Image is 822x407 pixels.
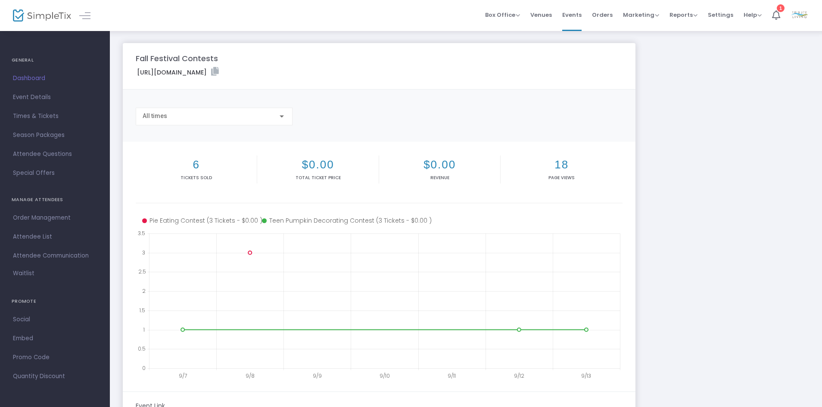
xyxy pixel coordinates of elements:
span: Settings [708,4,733,26]
span: Help [744,11,762,19]
h4: GENERAL [12,52,98,69]
h4: MANAGE ATTENDEES [12,191,98,208]
span: Season Packages [13,130,97,141]
h2: 6 [137,158,255,171]
text: 9/11 [448,372,456,379]
span: Marketing [623,11,659,19]
text: 0.5 [138,345,146,352]
span: Promo Code [13,352,97,363]
text: 2 [142,287,146,295]
span: Order Management [13,212,97,224]
p: Total Ticket Price [259,174,377,181]
span: Attendee Communication [13,250,97,261]
span: Times & Tickets [13,111,97,122]
span: Box Office [485,11,520,19]
text: 0 [142,364,146,372]
span: Venues [530,4,552,26]
text: 9/12 [514,372,524,379]
h2: 18 [502,158,620,171]
span: Attendee List [13,231,97,242]
span: Social [13,314,97,325]
p: Tickets sold [137,174,255,181]
label: [URL][DOMAIN_NAME] [137,67,219,77]
span: Events [562,4,582,26]
h4: PROMOTE [12,293,98,310]
span: Attendee Questions [13,149,97,160]
span: Dashboard [13,73,97,84]
span: Reports [669,11,697,19]
text: 9/10 [380,372,390,379]
h2: $0.00 [259,158,377,171]
p: Page Views [502,174,620,181]
text: 9/9 [313,372,322,379]
span: All times [143,112,167,119]
span: Orders [592,4,613,26]
text: 9/7 [179,372,187,379]
text: 1 [143,326,145,333]
span: Special Offers [13,168,97,179]
text: 9/8 [246,372,255,379]
p: Revenue [381,174,498,181]
span: Quantity Discount [13,371,97,382]
text: 9/13 [581,372,591,379]
text: 1.5 [139,306,145,314]
text: 3.5 [138,230,145,237]
m-panel-title: Fall Festival Contests [136,53,218,64]
span: Event Details [13,92,97,103]
text: 2.5 [138,268,146,275]
h2: $0.00 [381,158,498,171]
div: 1 [777,4,785,12]
text: 3 [142,249,145,256]
span: Waitlist [13,269,34,278]
span: Embed [13,333,97,344]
